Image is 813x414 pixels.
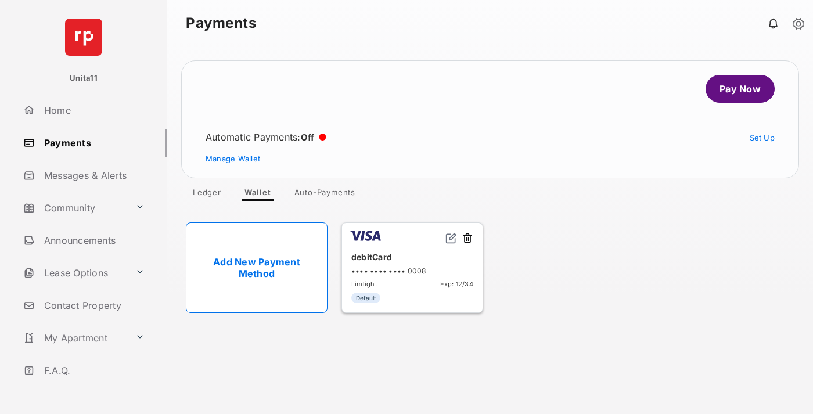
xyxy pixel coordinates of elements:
a: Contact Property [19,291,167,319]
a: Manage Wallet [206,154,260,163]
div: •••• •••• •••• 0008 [351,267,473,275]
a: Messages & Alerts [19,161,167,189]
a: Announcements [19,226,167,254]
div: debitCard [351,247,473,267]
a: My Apartment [19,324,131,352]
strong: Payments [186,16,256,30]
span: Exp: 12/34 [440,280,473,288]
img: svg+xml;base64,PHN2ZyB2aWV3Qm94PSIwIDAgMjQgMjQiIHdpZHRoPSIxNiIgaGVpZ2h0PSIxNiIgZmlsbD0ibm9uZSIgeG... [445,232,457,244]
a: Community [19,194,131,222]
span: Limlight [351,280,377,288]
img: svg+xml;base64,PHN2ZyB4bWxucz0iaHR0cDovL3d3dy53My5vcmcvMjAwMC9zdmciIHdpZHRoPSI2NCIgaGVpZ2h0PSI2NC... [65,19,102,56]
a: Add New Payment Method [186,222,328,313]
span: Off [301,132,315,143]
p: Unita11 [70,73,98,84]
a: Ledger [184,188,231,201]
a: Lease Options [19,259,131,287]
a: F.A.Q. [19,357,167,384]
a: Wallet [235,188,280,201]
a: Payments [19,129,167,157]
div: Automatic Payments : [206,131,326,143]
a: Auto-Payments [285,188,365,201]
a: Set Up [750,133,775,142]
a: Home [19,96,167,124]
